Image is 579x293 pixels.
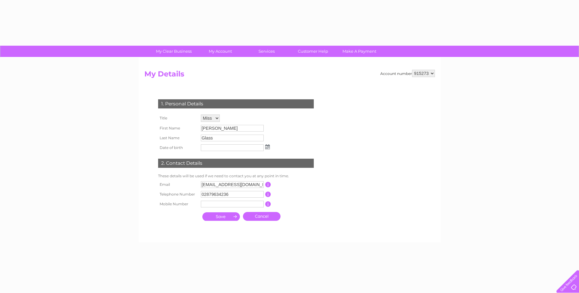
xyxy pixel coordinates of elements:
[157,123,199,133] th: First Name
[158,159,314,168] div: 2. Contact Details
[144,70,435,81] h2: My Details
[334,46,385,57] a: Make A Payment
[265,201,271,207] input: Information
[265,192,271,197] input: Information
[243,212,280,221] a: Cancel
[380,70,435,77] div: Account number
[195,46,245,57] a: My Account
[157,143,199,153] th: Date of birth
[157,113,199,123] th: Title
[157,133,199,143] th: Last Name
[158,99,314,108] div: 1. Personal Details
[202,212,240,221] input: Submit
[288,46,338,57] a: Customer Help
[157,199,199,209] th: Mobile Number
[157,180,199,189] th: Email
[157,172,315,180] td: These details will be used if we need to contact you at any point in time.
[265,144,270,149] img: ...
[241,46,292,57] a: Services
[265,182,271,187] input: Information
[149,46,199,57] a: My Clear Business
[157,189,199,199] th: Telephone Number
